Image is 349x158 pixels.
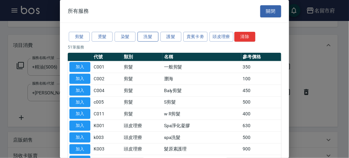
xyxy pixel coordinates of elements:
td: 剪髮 [122,96,162,108]
button: 關閉 [260,5,281,17]
td: 瀏海 [162,73,241,85]
td: k003 [92,131,122,143]
button: 燙髮 [92,32,113,42]
td: C002 [92,73,122,85]
td: 100 [241,73,281,85]
td: 350 [241,61,281,73]
th: 名稱 [162,53,241,61]
td: 一般剪髮 [162,61,241,73]
td: 頭皮理療 [122,131,162,143]
button: 加入 [69,132,90,143]
td: Baly剪髮 [162,85,241,96]
td: 剪髮 [122,73,162,85]
td: c005 [92,96,122,108]
button: 加入 [69,144,90,154]
td: w R剪髮 [162,108,241,120]
td: 400 [241,108,281,120]
span: 所有服務 [68,8,89,14]
button: 加入 [69,121,90,131]
th: 參考價格 [241,53,281,61]
td: 500 [241,96,281,108]
button: 加入 [69,74,90,84]
td: S剪髮 [162,96,241,108]
button: 加入 [69,86,90,96]
td: 剪髮 [122,108,162,120]
td: K003 [92,143,122,155]
td: spa洗髮 [162,131,241,143]
button: 加入 [69,62,90,72]
th: 代號 [92,53,122,61]
td: 頭皮理療 [122,120,162,132]
button: 染髮 [115,32,136,42]
td: 頭皮理療 [122,143,162,155]
td: C004 [92,85,122,96]
td: 900 [241,143,281,155]
button: 加入 [69,109,90,119]
th: 類別 [122,53,162,61]
button: 頭皮理療 [210,32,234,42]
button: 剪髮 [69,32,90,42]
td: 髮原素護理 [162,143,241,155]
td: Spa淨化凝膠 [162,120,241,132]
button: 加入 [69,97,90,108]
td: C001 [92,61,122,73]
td: K001 [92,120,122,132]
td: 450 [241,85,281,96]
button: 貴賓卡劵 [183,32,208,42]
td: 630 [241,120,281,132]
td: 500 [241,131,281,143]
p: 51 筆服務 [68,44,281,50]
td: 剪髮 [122,85,162,96]
button: 洗髮 [138,32,158,42]
button: 護髮 [160,32,181,42]
td: C011 [92,108,122,120]
td: 剪髮 [122,61,162,73]
button: 清除 [234,32,255,42]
